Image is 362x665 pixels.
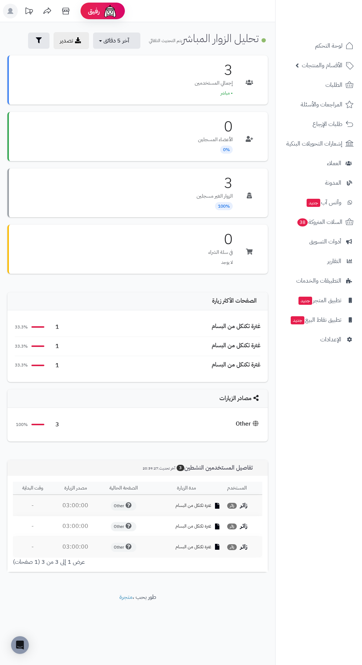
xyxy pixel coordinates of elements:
[137,464,262,471] h3: تفاصيل المستخدمين النشطين
[212,361,260,369] div: غترة تكنكل من البسام
[13,482,52,495] th: وقت البداية
[48,323,59,331] span: 1
[280,154,358,172] a: العملاء
[227,524,237,529] span: زائر
[48,420,59,429] span: 3
[52,537,98,557] td: 03:00:00
[52,516,98,536] td: 03:00:00
[208,232,233,247] h3: 0
[301,99,342,110] span: المراجعات والأسئلة
[31,501,34,510] span: -
[88,7,100,16] span: رفيق
[111,501,136,511] span: Other
[198,119,233,134] h3: 0
[240,542,247,551] strong: زائر
[143,465,175,471] small: آخر تحديث:
[280,213,358,231] a: السلات المتروكة38
[48,342,59,351] span: 1
[221,259,233,266] span: لا يوجد
[325,80,342,90] span: الطلبات
[306,197,341,208] span: وآتس آب
[52,482,98,495] th: مصدر الزيارة
[309,236,341,247] span: أدوات التسويق
[103,4,117,18] img: ai-face.png
[286,139,342,149] span: إشعارات التحويلات البنكية
[227,503,237,509] span: زائر
[280,272,358,290] a: التطبيقات والخدمات
[7,558,268,566] div: عرض 1 إلى 3 من 3 (1 صفحات)
[103,36,129,45] span: آخر 5 دقائق
[20,4,38,20] a: تحديثات المنصة
[298,297,312,305] span: جديد
[327,256,341,266] span: التقارير
[240,522,247,531] strong: زائر
[312,21,355,36] img: logo-2.png
[236,420,260,428] div: Other
[215,202,233,210] span: 100%
[313,119,342,129] span: طلبات الإرجاع
[297,217,342,227] span: السلات المتروكة
[212,341,260,350] div: غترة تكنكل من البسام
[302,60,342,71] span: الأقسام والمنتجات
[177,465,184,471] span: 3
[54,32,89,49] a: تصدير
[290,315,341,325] span: تطبيق نقاط البيع
[296,276,341,286] span: التطبيقات والخدمات
[195,79,233,87] p: إجمالي المستخدمين
[220,146,233,154] span: 0%
[149,37,182,44] small: يتم التحديث التلقائي
[280,252,358,270] a: التقارير
[280,96,358,113] a: المراجعات والأسئلة
[280,291,358,309] a: تطبيق المتجرجديد
[280,233,358,250] a: أدوات التسويق
[175,544,211,550] span: غترة تكنكل من البسام
[195,63,233,78] h3: 3
[197,176,233,191] h3: 3
[280,135,358,153] a: إشعارات التحويلات البنكية
[15,298,260,304] h4: الصفحات الأكثر زيارة
[197,192,233,200] p: الزوار الغير مسجلين
[298,295,341,306] span: تطبيق المتجر
[111,543,136,552] span: Other
[280,194,358,211] a: وآتس آبجديد
[327,158,341,168] span: العملاء
[280,331,358,348] a: الإعدادات
[198,136,233,143] p: الأعضاء المسجلين
[280,174,358,192] a: المدونة
[297,218,308,226] span: 38
[31,542,34,551] span: -
[280,37,358,55] a: لوحة التحكم
[52,495,98,516] td: 03:00:00
[111,522,136,531] span: Other
[93,33,140,49] button: آخر 5 دقائق
[212,322,260,331] div: غترة تكنكل من البسام
[15,422,28,428] span: 100%
[149,32,268,44] h1: تحليل الزوار المباشر
[15,362,28,368] span: 33.3%
[15,324,28,330] span: 33.3%
[280,76,358,94] a: الطلبات
[320,334,341,345] span: الإعدادات
[99,482,149,495] th: الصفحة الحالية
[280,311,358,329] a: تطبيق نقاط البيعجديد
[307,199,320,207] span: جديد
[31,522,34,531] span: -
[224,482,263,495] th: المستخدم
[315,41,342,51] span: لوحة التحكم
[227,544,237,550] span: زائر
[175,502,211,509] span: غترة تكنكل من البسام
[208,249,233,256] p: في سلة الشراء
[15,395,260,402] h4: مصادر الزيارات
[291,316,304,324] span: جديد
[15,343,28,349] span: 33.3%
[119,593,133,601] a: متجرة
[48,361,59,370] span: 1
[143,465,158,471] span: 20:39:27
[11,636,29,654] div: Open Intercom Messenger
[280,115,358,133] a: طلبات الإرجاع
[221,90,233,96] span: • مباشر
[148,482,224,495] th: مدة الزيارة
[175,523,211,529] span: غترة تكنكل من البسام
[240,501,247,510] strong: زائر
[325,178,341,188] span: المدونة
